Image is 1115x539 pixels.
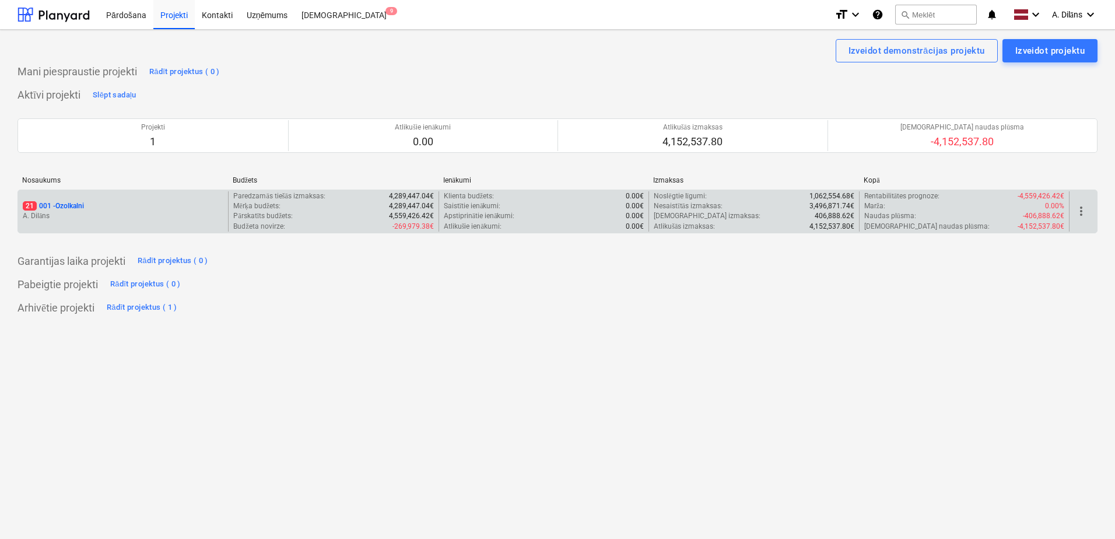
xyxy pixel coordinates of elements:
[138,254,208,268] div: Rādīt projektus ( 0 )
[864,191,939,201] p: Rentabilitātes prognoze :
[654,191,707,201] p: Noslēgtie līgumi :
[141,123,165,132] p: Projekti
[626,201,644,211] p: 0.00€
[444,191,494,201] p: Klienta budžets :
[809,191,854,201] p: 1,062,554.68€
[233,176,434,185] div: Budžets
[233,211,293,221] p: Pārskatīts budžets :
[654,222,715,232] p: Atlikušās izmaksas :
[23,201,84,211] p: 001 - Ozolkalni
[389,201,434,211] p: 4,289,447.04€
[1018,222,1064,232] p: -4,152,537.80€
[1023,211,1064,221] p: -406,888.62€
[22,176,223,184] div: Nosaukums
[653,176,854,184] div: Izmaksas
[835,8,848,22] i: format_size
[626,191,644,201] p: 0.00€
[395,123,451,132] p: Atlikušie ienākumi
[1057,483,1115,539] iframe: Chat Widget
[385,7,397,15] span: 9
[107,301,177,314] div: Rādīt projektus ( 1 )
[662,123,723,132] p: Atlikušās izmaksas
[17,301,94,315] p: Arhivētie projekti
[848,8,862,22] i: keyboard_arrow_down
[149,65,220,79] div: Rādīt projektus ( 0 )
[444,201,501,211] p: Saistītie ienākumi :
[1045,201,1064,211] p: 0.00%
[395,135,451,149] p: 0.00
[107,275,184,294] button: Rādīt projektus ( 0 )
[23,211,223,221] p: A. Dilāns
[93,89,136,102] div: Slēpt sadaļu
[864,176,1065,185] div: Kopā
[1002,39,1098,62] button: Izveidot projektu
[1052,10,1082,20] span: A. Dilāns
[848,43,985,58] div: Izveidot demonstrācijas projektu
[233,222,285,232] p: Budžeta novirze :
[900,135,1024,149] p: -4,152,537.80
[1015,43,1085,58] div: Izveidot projektu
[443,176,644,185] div: Ienākumi
[23,201,223,221] div: 21001 -OzolkalniA. Dilāns
[17,88,80,102] p: Aktīvi projekti
[864,222,990,232] p: [DEMOGRAPHIC_DATA] naudas plūsma :
[1029,8,1043,22] i: keyboard_arrow_down
[23,201,37,211] span: 21
[836,39,998,62] button: Izveidot demonstrācijas projektu
[233,201,280,211] p: Mērķa budžets :
[1084,8,1098,22] i: keyboard_arrow_down
[135,252,211,271] button: Rādīt projektus ( 0 )
[900,10,910,19] span: search
[864,201,885,211] p: Marža :
[104,299,180,317] button: Rādīt projektus ( 1 )
[233,191,325,201] p: Paredzamās tiešās izmaksas :
[1074,204,1088,218] span: more_vert
[654,211,760,221] p: [DEMOGRAPHIC_DATA] izmaksas :
[815,211,854,221] p: 406,888.62€
[626,211,644,221] p: 0.00€
[872,8,883,22] i: Zināšanu pamats
[1018,191,1064,201] p: -4,559,426.42€
[17,65,137,79] p: Mani piespraustie projekti
[986,8,998,22] i: notifications
[626,222,644,232] p: 0.00€
[895,5,977,24] button: Meklēt
[146,62,223,81] button: Rādīt projektus ( 0 )
[17,278,98,292] p: Pabeigtie projekti
[444,222,502,232] p: Atlikušie ienākumi :
[662,135,723,149] p: 4,152,537.80
[392,222,434,232] p: -269,979.38€
[444,211,515,221] p: Apstiprinātie ienākumi :
[900,123,1024,132] p: [DEMOGRAPHIC_DATA] naudas plūsma
[110,278,181,291] div: Rādīt projektus ( 0 )
[654,201,723,211] p: Nesaistītās izmaksas :
[809,201,854,211] p: 3,496,871.74€
[389,191,434,201] p: 4,289,447.04€
[864,211,916,221] p: Naudas plūsma :
[389,211,434,221] p: 4,559,426.42€
[141,135,165,149] p: 1
[17,254,125,268] p: Garantijas laika projekti
[809,222,854,232] p: 4,152,537.80€
[90,86,139,104] button: Slēpt sadaļu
